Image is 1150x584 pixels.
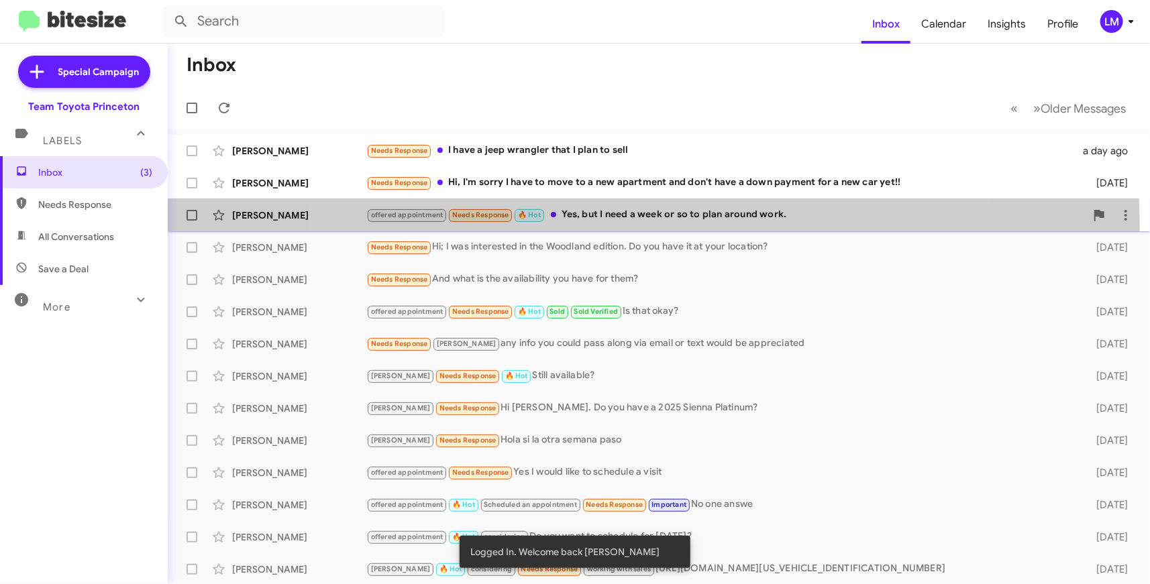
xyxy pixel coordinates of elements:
span: Needs Response [371,339,428,348]
span: 🔥 Hot [452,500,475,509]
div: [DATE] [1077,530,1139,544]
div: Yes I would like to schedule a visit [366,465,1077,480]
div: [PERSON_NAME] [232,434,366,447]
div: [PERSON_NAME] [232,144,366,158]
span: 🔥 Hot [518,307,541,316]
div: [DATE] [1077,305,1139,318]
a: Insights [977,5,1037,44]
span: Save a Deal [38,262,89,276]
nav: Page navigation example [1003,95,1134,122]
div: Still available? [366,368,1077,384]
span: Scheduled an appointment [484,500,577,509]
div: [PERSON_NAME] [232,466,366,479]
button: LM [1089,10,1135,33]
div: [PERSON_NAME] [232,176,366,190]
div: Hi; I was interested in the Woodland edition. Do you have it at your location? [366,239,1077,255]
div: [DATE] [1077,369,1139,383]
span: [PERSON_NAME] [371,565,431,573]
div: Do you want to schedule for [DATE]? [366,529,1077,544]
div: Hola si la otra semana paso [366,432,1077,448]
div: Team Toyota Princeton [28,100,140,113]
span: [PERSON_NAME] [371,436,431,445]
div: [DATE] [1077,176,1139,190]
div: a day ago [1077,144,1139,158]
a: Special Campaign [18,56,150,88]
button: Next [1025,95,1134,122]
span: Needs Response [371,243,428,251]
div: [PERSON_NAME] [232,337,366,351]
div: [DATE] [1077,337,1139,351]
div: [DATE] [1077,241,1139,254]
div: Is that okay? [366,304,1077,319]
span: Needs Response [439,404,496,412]
div: No one answe [366,497,1077,512]
span: » [1033,100,1041,117]
span: Sold Verified [574,307,618,316]
h1: Inbox [187,54,236,76]
div: Hi [PERSON_NAME]. Do you have a 2025 Sienna Platinum? [366,400,1077,416]
div: [PERSON_NAME] [232,402,366,415]
div: [PERSON_NAME] [232,498,366,512]
div: [DATE] [1077,402,1139,415]
span: Needs Response [371,275,428,284]
div: [DATE] [1077,466,1139,479]
div: I have a jeep wrangler that I plan to sell [366,143,1077,158]
div: [PERSON_NAME] [232,241,366,254]
span: [PERSON_NAME] [437,339,496,348]
span: Special Campaign [58,65,140,78]
a: Inbox [861,5,910,44]
div: [PERSON_NAME] [232,273,366,286]
div: [PERSON_NAME] [232,305,366,318]
span: Needs Response [452,307,509,316]
span: offered appointment [371,500,443,509]
span: Important [651,500,686,509]
span: Inbox [38,166,152,179]
div: [PERSON_NAME] [232,209,366,222]
div: [PERSON_NAME] [232,369,366,383]
span: Logged In. Welcome back [PERSON_NAME] [470,545,660,559]
div: And what is the availability you have for them? [366,272,1077,287]
div: [PERSON_NAME] [232,563,366,576]
span: [PERSON_NAME] [371,371,431,380]
div: [DATE] [1077,273,1139,286]
div: [DATE] [1077,434,1139,447]
span: Older Messages [1041,101,1126,116]
a: Calendar [910,5,977,44]
span: Needs Response [371,146,428,155]
span: Sold [550,307,565,316]
div: [DATE] [1077,498,1139,512]
span: 🔥 Hot [505,371,528,380]
span: Needs Response [452,211,509,219]
span: Needs Response [371,178,428,187]
span: offered appointment [371,307,443,316]
div: [URL][DOMAIN_NAME][US_VEHICLE_IDENTIFICATION_NUMBER] [366,561,1077,577]
div: LM [1100,10,1123,33]
span: offered appointment [371,211,443,219]
input: Search [162,5,444,38]
span: Needs Response [452,468,509,477]
span: (3) [140,166,152,179]
div: Hi, I'm sorry I have to move to a new apartment and don't have a down payment for a new car yet!! [366,175,1077,190]
div: Yes, but I need a week or so to plan around work. [366,207,1086,223]
span: Needs Response [439,371,496,380]
div: [DATE] [1077,563,1139,576]
span: Needs Response [38,198,152,211]
span: Needs Response [586,500,643,509]
span: [PERSON_NAME] [371,404,431,412]
span: 🔥 Hot [439,565,462,573]
a: Profile [1037,5,1089,44]
div: any info you could pass along via email or text would be appreciated [366,336,1077,351]
span: All Conversations [38,230,114,243]
span: offered appointment [371,468,443,477]
span: Needs Response [439,436,496,445]
div: [PERSON_NAME] [232,530,366,544]
span: Labels [43,135,82,147]
button: Previous [1002,95,1026,122]
span: offered appointment [371,532,443,541]
span: « [1010,100,1018,117]
span: More [43,301,70,313]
